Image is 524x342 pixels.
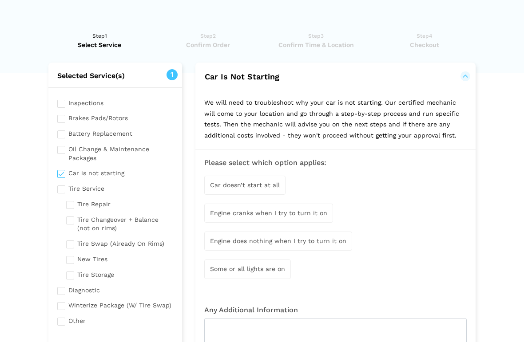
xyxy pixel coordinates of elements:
span: Engine does nothing when I try to turn it on [210,237,346,244]
span: Engine cranks when I try to turn it on [210,209,327,216]
a: Step1 [48,31,151,49]
span: Select Service [48,40,151,49]
p: We will need to troubleshoot why your car is not starting. Our certified mechanic will come to yo... [195,88,476,149]
span: Some or all lights are on [210,265,285,272]
span: 1 [167,69,178,80]
h2: Selected Service(s) [48,71,182,80]
button: Car Is Not Starting [204,71,467,82]
span: Confirm Order [157,40,259,49]
span: Confirm Time & Location [265,40,367,49]
a: Step4 [373,31,476,49]
a: Step3 [265,31,367,49]
span: Car doesn’t start at all [210,181,280,189]
span: Checkout [373,40,476,49]
h3: Please select which option applies: [204,159,467,167]
h3: Any Additional Information [204,306,467,314]
a: Step2 [157,31,259,49]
